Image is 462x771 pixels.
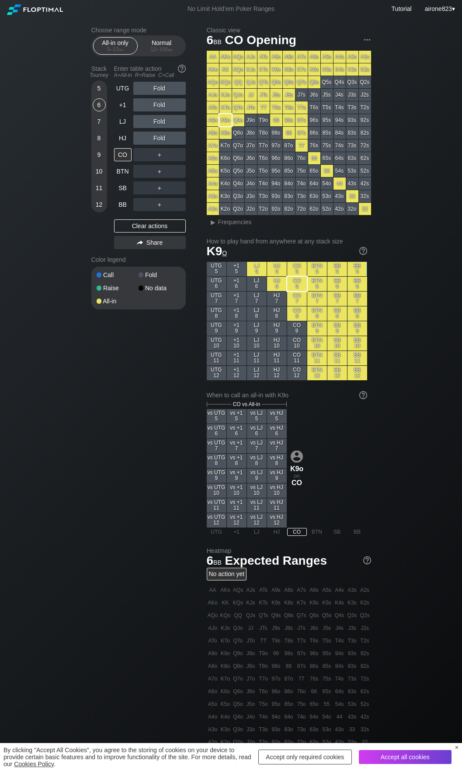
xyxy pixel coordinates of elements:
div: A3s [346,51,358,63]
div: CO 6 [287,277,307,291]
div: × [455,744,459,751]
div: 92s [359,114,371,126]
div: Q4s [333,76,346,88]
div: A5s [321,51,333,63]
div: AA [207,51,219,63]
div: HJ 11 [267,351,287,365]
div: Fold [133,115,186,128]
div: 43o [333,190,346,202]
div: K4o [219,177,232,190]
div: ATo [207,101,219,114]
div: BTN 12 [307,366,327,380]
div: BTN 7 [307,292,327,306]
div: ▸ [208,217,219,227]
div: +1 [114,98,132,111]
div: UTG 9 [207,321,226,336]
div: KQo [219,76,232,88]
div: T7s [295,101,308,114]
div: ▾ [423,4,456,14]
div: All-in [97,298,139,304]
div: Q4o [232,177,244,190]
div: A9o [207,114,219,126]
div: QJo [232,89,244,101]
div: Normal [142,38,182,54]
div: Q6s [308,76,320,88]
div: A6o [207,152,219,164]
div: 98s [283,114,295,126]
div: AQs [232,51,244,63]
div: J7o [245,139,257,152]
div: K7o [219,139,232,152]
div: HJ 6 [267,277,287,291]
div: 7 [93,115,106,128]
div: SB 9 [327,321,347,336]
div: 63o [308,190,320,202]
div: All-in only [95,38,135,54]
div: A7o [207,139,219,152]
div: AJo [207,89,219,101]
div: T2s [359,101,371,114]
div: J4s [333,89,346,101]
div: Q8o [232,127,244,139]
div: Fold [139,272,181,278]
div: UTG 7 [207,292,226,306]
div: 96s [308,114,320,126]
div: A8s [283,51,295,63]
div: 64o [308,177,320,190]
div: BB 6 [347,277,367,291]
div: 75o [295,165,308,177]
div: HJ 7 [267,292,287,306]
div: 53s [346,165,358,177]
div: 85o [283,165,295,177]
div: A9s [270,51,282,63]
a: Tutorial [392,5,412,12]
div: ＋ [133,198,186,211]
div: 22 [359,203,371,215]
div: K8s [283,63,295,76]
div: Q5s [321,76,333,88]
span: bb [213,36,222,46]
div: 99 [270,114,282,126]
div: Q8s [283,76,295,88]
div: K5s [321,63,333,76]
div: Q9s [270,76,282,88]
div: Stack [88,62,111,82]
div: 6 [93,98,106,111]
div: 95s [321,114,333,126]
div: A7s [295,51,308,63]
div: UTG 10 [207,336,226,351]
div: 85s [321,127,333,139]
div: No data [139,285,181,291]
div: CO [114,148,132,161]
div: LJ [114,115,132,128]
div: J3o [245,190,257,202]
div: BB 11 [347,351,367,365]
div: 12 – 100 [143,46,180,52]
div: Q6o [232,152,244,164]
div: 86s [308,127,320,139]
div: JTs [257,89,270,101]
div: CO 11 [287,351,307,365]
div: Q2s [359,76,371,88]
div: J6s [308,89,320,101]
div: J3s [346,89,358,101]
div: 82o [283,203,295,215]
div: K3o [219,190,232,202]
div: T9o [257,114,270,126]
div: A2s [359,51,371,63]
div: BB [114,198,132,211]
div: 54s [333,165,346,177]
div: 73o [295,190,308,202]
span: o [222,247,227,257]
div: CO 10 [287,336,307,351]
div: ＋ [133,165,186,178]
div: BTN 5 [307,262,327,276]
div: J8s [283,89,295,101]
div: 98o [270,127,282,139]
span: K9 [207,244,227,258]
div: 94o [270,177,282,190]
div: 93o [270,190,282,202]
span: 6 [205,34,223,48]
div: Q2o [232,203,244,215]
div: HJ 8 [267,306,287,321]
